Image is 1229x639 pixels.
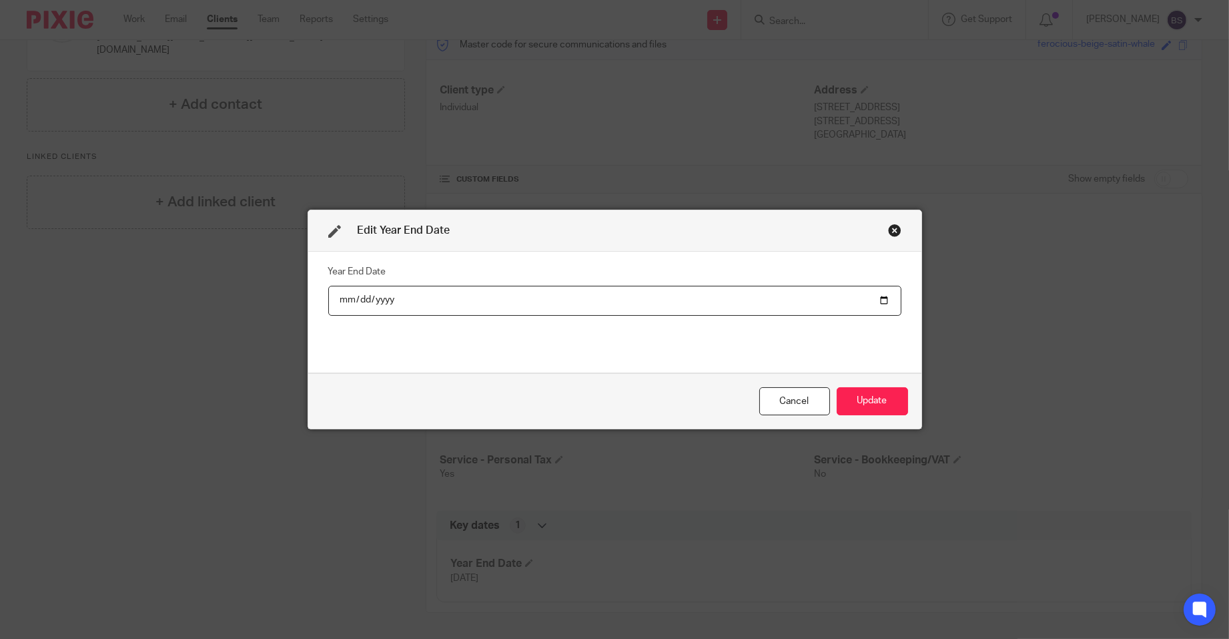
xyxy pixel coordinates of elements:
[328,286,901,316] input: YYYY-MM-DD
[328,265,386,278] label: Year End Date
[358,225,450,236] span: Edit Year End Date
[888,224,901,237] div: Close this dialog window
[759,387,830,416] div: Close this dialog window
[837,387,908,416] button: Update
